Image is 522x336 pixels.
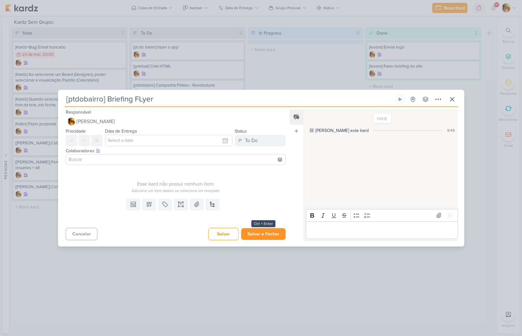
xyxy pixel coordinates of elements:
label: Data de Entrega [105,128,137,134]
span: [PERSON_NAME] [76,118,115,125]
input: Select a date [105,135,233,146]
div: Editor editing area: main [306,221,458,239]
div: Editor toolbar [306,209,458,221]
div: Esse kard não possui nenhum item [66,180,286,188]
div: [PERSON_NAME] este kard [315,127,369,134]
button: Salvar [208,228,239,240]
input: Buscar [67,156,284,163]
input: Kard Sem Título [64,94,393,105]
button: Cancelar [66,228,97,240]
label: Prioridade [66,128,86,134]
button: Salvar e Fechar [241,228,286,240]
label: Responsável [66,109,91,115]
button: [PERSON_NAME] [66,116,286,127]
button: To Do [235,135,286,146]
label: Status [235,128,247,134]
div: To Do [245,137,258,144]
div: Ligar relógio [398,97,403,102]
div: Adicione um item abaixo ou selecione um template [66,188,286,194]
img: Leandro Guedes [68,118,75,125]
div: 9:49 [447,128,455,133]
div: Ctrl + Enter [251,220,275,227]
div: Colaboradores [66,148,286,154]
